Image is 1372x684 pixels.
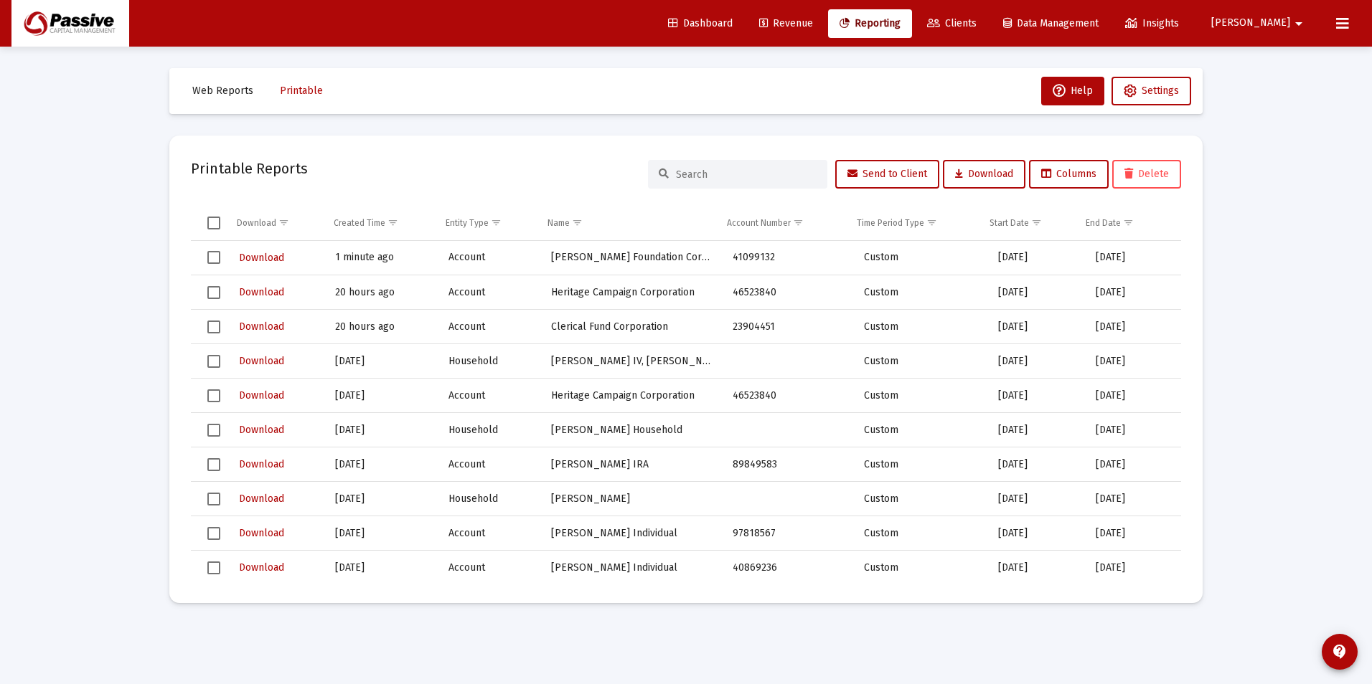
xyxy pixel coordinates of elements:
[541,344,723,379] td: [PERSON_NAME] IV, [PERSON_NAME]
[1123,217,1134,228] span: Show filter options for column 'End Date'
[793,217,804,228] span: Show filter options for column 'Account Number'
[979,206,1076,240] td: Column Start Date
[238,557,286,578] button: Download
[239,561,284,574] span: Download
[988,447,1086,482] td: [DATE]
[723,516,854,551] td: 97818567
[1086,379,1181,413] td: [DATE]
[268,77,334,105] button: Printable
[238,282,286,303] button: Download
[847,206,979,240] td: Column Time Period Type
[1086,516,1181,551] td: [DATE]
[759,17,813,29] span: Revenue
[1112,77,1191,105] button: Settings
[239,320,284,333] span: Download
[541,310,723,344] td: Clerical Fund Corporation
[239,493,284,505] span: Download
[438,310,541,344] td: Account
[1086,482,1181,516] td: [DATE]
[1086,344,1181,379] td: [DATE]
[854,379,988,413] td: Custom
[916,9,988,38] a: Clients
[1086,275,1181,310] td: [DATE]
[668,17,733,29] span: Dashboard
[324,206,436,240] td: Column Created Time
[207,424,220,437] div: Select row
[854,275,988,310] td: Custom
[857,217,924,229] div: Time Period Type
[1041,77,1104,105] button: Help
[840,17,901,29] span: Reporting
[438,516,541,551] td: Account
[572,217,583,228] span: Show filter options for column 'Name'
[191,157,308,180] h2: Printable Reports
[717,206,847,240] td: Column Account Number
[676,168,817,181] input: Search
[207,389,220,402] div: Select row
[207,286,220,299] div: Select row
[325,379,438,413] td: [DATE]
[1029,160,1109,189] button: Columns
[926,217,937,228] span: Show filter options for column 'Time Period Type'
[238,316,286,337] button: Download
[541,241,723,275] td: [PERSON_NAME] Foundation Corporation
[723,241,854,275] td: 41099132
[446,217,489,229] div: Entity Type
[238,419,286,440] button: Download
[854,413,988,447] td: Custom
[723,379,854,413] td: 46523840
[1076,206,1170,240] td: Column End Date
[723,310,854,344] td: 23904451
[1053,85,1093,97] span: Help
[1211,17,1290,29] span: [PERSON_NAME]
[207,217,220,229] div: Select all
[927,17,977,29] span: Clients
[988,551,1086,585] td: [DATE]
[325,275,438,310] td: 20 hours ago
[541,447,723,482] td: [PERSON_NAME] IRA
[1031,217,1042,228] span: Show filter options for column 'Start Date'
[438,379,541,413] td: Account
[988,379,1086,413] td: [DATE]
[239,355,284,367] span: Download
[1125,17,1179,29] span: Insights
[239,527,284,539] span: Download
[181,77,265,105] button: Web Reports
[237,217,276,229] div: Download
[828,9,912,38] a: Reporting
[22,9,118,38] img: Dashboard
[238,247,286,268] button: Download
[854,482,988,516] td: Custom
[325,413,438,447] td: [DATE]
[1041,168,1096,180] span: Columns
[854,344,988,379] td: Custom
[992,9,1110,38] a: Data Management
[438,413,541,447] td: Household
[1086,217,1121,229] div: End Date
[723,275,854,310] td: 46523840
[943,160,1025,189] button: Download
[239,286,284,298] span: Download
[541,516,723,551] td: [PERSON_NAME] Individual
[990,217,1029,229] div: Start Date
[727,217,791,229] div: Account Number
[537,206,717,240] td: Column Name
[436,206,537,240] td: Column Entity Type
[325,516,438,551] td: [DATE]
[854,241,988,275] td: Custom
[438,482,541,516] td: Household
[239,389,284,402] span: Download
[238,488,286,509] button: Download
[541,482,723,516] td: [PERSON_NAME]
[1114,9,1190,38] a: Insights
[325,482,438,516] td: [DATE]
[854,447,988,482] td: Custom
[239,252,284,264] span: Download
[438,344,541,379] td: Household
[1112,160,1181,189] button: Delete
[1290,9,1307,38] mat-icon: arrow_drop_down
[438,241,541,275] td: Account
[835,160,939,189] button: Send to Client
[238,385,286,406] button: Download
[541,275,723,310] td: Heritage Campaign Corporation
